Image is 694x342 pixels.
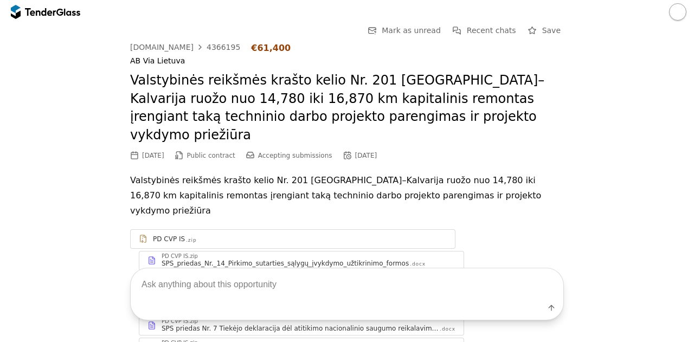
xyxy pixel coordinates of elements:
div: AB Via Lietuva [130,56,564,66]
p: Valstybinės reikšmės krašto kelio Nr. 201 [GEOGRAPHIC_DATA]–Kalvarija ruožo nuo 14,780 iki 16,870... [130,173,564,218]
h2: Valstybinės reikšmės krašto kelio Nr. 201 [GEOGRAPHIC_DATA]–Kalvarija ruožo nuo 14,780 iki 16,870... [130,72,564,144]
span: Accepting submissions [258,152,332,159]
a: PD CVP IS.zip [130,229,455,249]
span: Recent chats [467,26,516,35]
span: Public contract [187,152,235,159]
div: 4366195 [207,43,240,51]
span: Save [542,26,561,35]
button: Save [525,24,564,37]
span: Mark as unread [382,26,441,35]
div: .zip [186,237,196,244]
div: [DATE] [142,152,164,159]
button: Mark as unread [364,24,444,37]
div: PD CVP IS [153,235,185,243]
a: [DOMAIN_NAME]4366195 [130,43,240,51]
button: Recent chats [449,24,519,37]
div: €61,400 [251,43,291,53]
div: [DOMAIN_NAME] [130,43,194,51]
div: [DATE] [355,152,377,159]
